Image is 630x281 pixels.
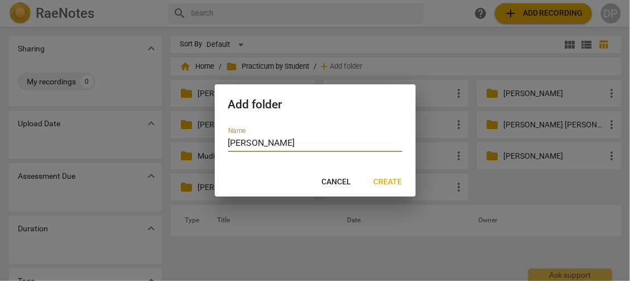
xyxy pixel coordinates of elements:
[365,172,411,192] button: Create
[313,172,360,192] button: Cancel
[374,177,402,188] span: Create
[228,128,246,135] label: Name
[228,98,402,112] h2: Add folder
[322,177,352,188] span: Cancel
